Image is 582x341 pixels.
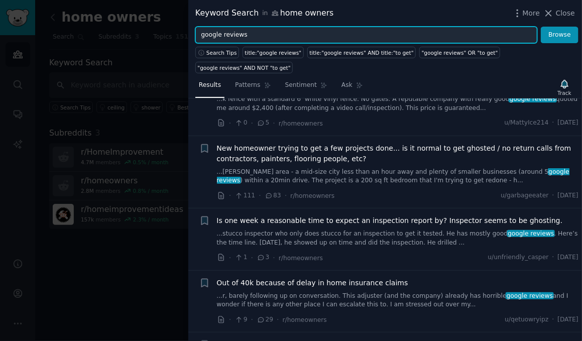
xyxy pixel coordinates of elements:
span: r/homeowners [279,255,323,262]
span: 29 [257,315,273,324]
span: Close [556,8,575,19]
span: u/MattyIce214 [505,119,549,128]
div: "google reviews" OR "to get" [422,49,498,56]
a: title:"google reviews" [243,47,304,58]
span: 9 [235,315,247,324]
button: Close [543,8,575,19]
div: title:"google reviews" AND title:"to get" [309,49,413,56]
span: 1 [235,253,247,262]
span: Patterns [235,81,260,90]
button: Search Tips [195,47,239,58]
input: Try a keyword related to your business [195,27,537,44]
span: More [523,8,540,19]
span: · [229,314,231,325]
span: [DATE] [558,253,578,262]
span: · [552,119,554,128]
a: ...r, barely following up on conversation. This adjuster (and the company) already has horriblego... [217,292,579,309]
button: Track [554,77,575,98]
span: r/homeowners [279,120,323,127]
a: Ask [338,77,367,98]
span: · [229,118,231,129]
a: Results [195,77,224,98]
span: · [229,190,231,201]
span: · [229,253,231,263]
span: · [285,190,287,201]
span: 0 [235,119,247,128]
span: · [251,253,253,263]
div: title:"google reviews" [245,49,302,56]
span: Search Tips [206,49,237,56]
span: r/homeowners [283,316,327,323]
span: r/homeowners [290,192,334,199]
span: 3 [257,253,269,262]
button: Browse [541,27,578,44]
span: u/unfriendly_casper [488,253,549,262]
span: · [251,314,253,325]
span: [DATE] [558,119,578,128]
span: 111 [235,191,255,200]
span: · [552,315,554,324]
a: Sentiment [282,77,331,98]
button: More [512,8,540,19]
span: [DATE] [558,315,578,324]
span: · [251,118,253,129]
a: ...stucco inspector who only does stucco for an inspection to get it tested. He has mostly goodgo... [217,230,579,247]
a: title:"google reviews" AND title:"to get" [307,47,416,58]
span: · [273,253,275,263]
span: in [262,9,268,18]
span: 83 [265,191,281,200]
a: "google reviews" AND NOT "to get" [195,62,293,73]
span: · [273,118,275,129]
a: New homeowner trying to get a few projects done... is it normal to get ghosted / no return calls ... [217,143,579,164]
a: ...[PERSON_NAME] area - a mid-size city less than an hour away and plenty of smaller businesses (... [217,168,579,185]
a: Patterns [231,77,274,98]
a: Is one week a reasonable time to expect an inspection report by? Inspector seems to be ghosting. [217,215,563,226]
span: google reviews [507,230,555,237]
span: u/garbageeater [501,191,548,200]
span: · [552,191,554,200]
div: "google reviews" AND NOT "to get" [198,64,291,71]
span: · [259,190,261,201]
span: google reviews [509,95,557,102]
div: Track [558,89,571,96]
span: u/qetuowryipz [505,315,548,324]
a: Out of 40k because of delay in home insurance claims [217,278,408,288]
span: Ask [341,81,353,90]
a: ...k fence with a standard 6’ white vinyl fence. No gates. A reputable company with really goodgo... [217,95,579,112]
div: Keyword Search home owners [195,7,334,20]
span: Results [199,81,221,90]
a: "google reviews" OR "to get" [419,47,500,58]
span: · [277,314,279,325]
span: 5 [257,119,269,128]
span: [DATE] [558,191,578,200]
span: · [552,253,554,262]
span: Sentiment [285,81,317,90]
span: google reviews [506,292,554,299]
